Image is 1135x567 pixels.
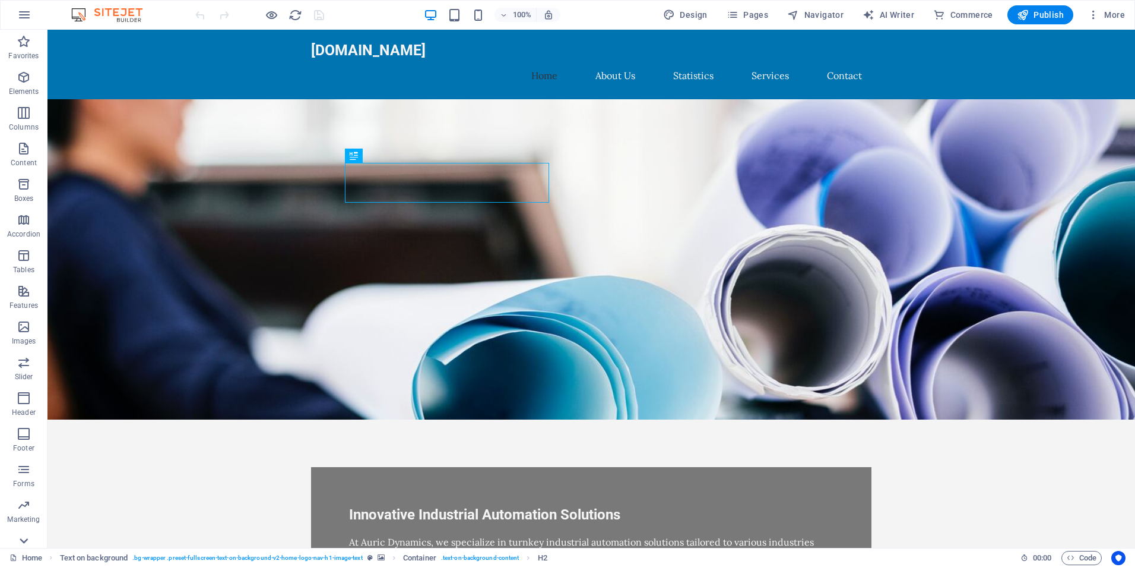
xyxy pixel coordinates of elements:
[367,555,373,561] i: This element is a customizable preset
[543,10,554,20] i: On resize automatically adjust zoom level to fit chosen device.
[288,8,302,22] button: reload
[1020,551,1052,565] h6: Session time
[787,9,844,21] span: Navigator
[8,51,39,61] p: Favorites
[9,551,42,565] a: Click to cancel selection. Double-click to open Pages
[1061,551,1102,565] button: Code
[1017,9,1064,21] span: Publish
[7,229,40,239] p: Accordion
[1088,9,1125,21] span: More
[14,194,34,203] p: Boxes
[7,515,40,524] p: Marketing
[132,551,362,565] span: . bg-wrapper .preset-fullscreen-text-on-background-v2-home-logo-nav-h1-image-text
[858,5,919,24] button: AI Writer
[863,9,914,21] span: AI Writer
[9,122,39,132] p: Columns
[13,443,34,453] p: Footer
[658,5,712,24] div: Design (Ctrl+Alt+Y)
[1111,551,1126,565] button: Usercentrics
[1067,551,1096,565] span: Code
[378,555,385,561] i: This element contains a background
[13,265,34,275] p: Tables
[288,8,302,22] i: Reload page
[1007,5,1073,24] button: Publish
[15,372,33,382] p: Slider
[9,87,39,96] p: Elements
[727,9,768,21] span: Pages
[494,8,537,22] button: 100%
[60,551,128,565] span: Click to select. Double-click to edit
[782,5,848,24] button: Navigator
[933,9,993,21] span: Commerce
[13,479,34,489] p: Forms
[9,301,38,310] p: Features
[403,551,436,565] span: Click to select. Double-click to edit
[12,408,36,417] p: Header
[12,336,36,346] p: Images
[538,551,547,565] span: Click to select. Double-click to edit
[264,8,278,22] button: Click here to leave preview mode and continue editing
[1041,553,1043,562] span: :
[441,551,519,565] span: . text-on-background-content
[60,551,547,565] nav: breadcrumb
[1083,5,1130,24] button: More
[1033,551,1051,565] span: 00 00
[658,5,712,24] button: Design
[928,5,998,24] button: Commerce
[663,9,708,21] span: Design
[11,158,37,168] p: Content
[722,5,773,24] button: Pages
[512,8,531,22] h6: 100%
[68,8,157,22] img: Editor Logo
